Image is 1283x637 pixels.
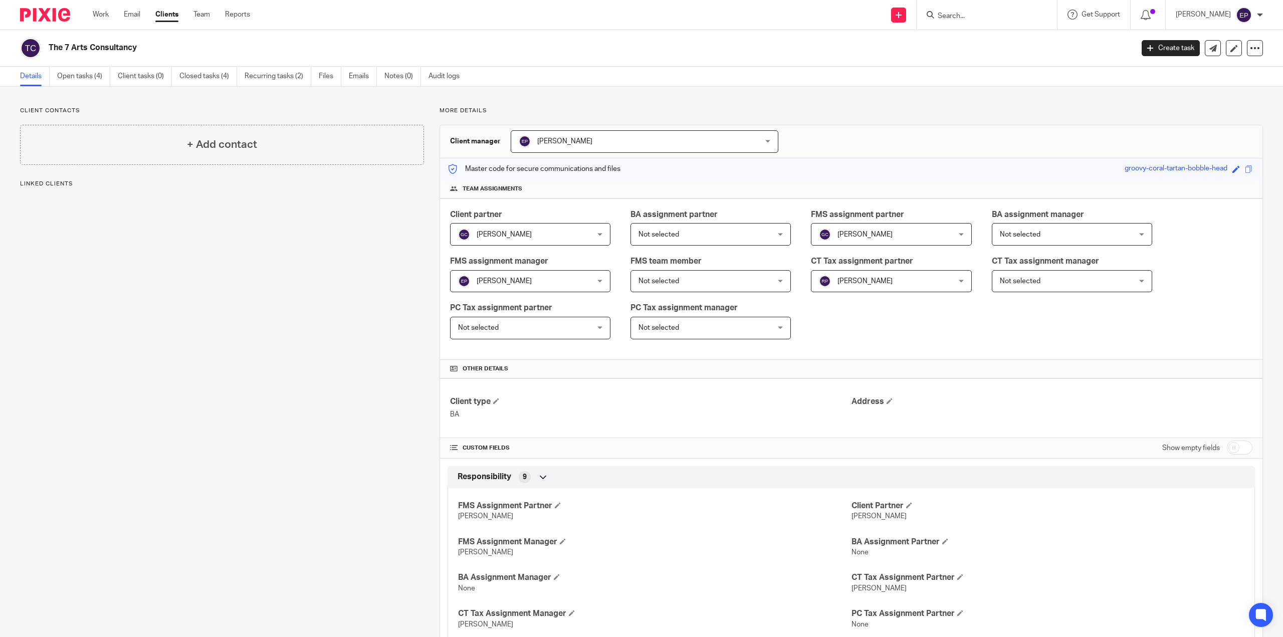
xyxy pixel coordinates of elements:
[450,136,501,146] h3: Client manager
[1236,7,1252,23] img: svg%3E
[458,229,470,241] img: svg%3E
[477,278,532,285] span: [PERSON_NAME]
[225,10,250,20] a: Reports
[450,444,851,452] h4: CUSTOM FIELDS
[458,621,513,628] span: [PERSON_NAME]
[458,537,851,547] h4: FMS Assignment Manager
[450,257,548,265] span: FMS assignment manager
[837,278,893,285] span: [PERSON_NAME]
[811,257,913,265] span: CT Tax assignment partner
[245,67,311,86] a: Recurring tasks (2)
[851,501,1244,511] h4: Client Partner
[937,12,1027,21] input: Search
[124,10,140,20] a: Email
[1000,278,1040,285] span: Not selected
[851,537,1244,547] h4: BA Assignment Partner
[20,107,424,115] p: Client contacts
[851,396,1252,407] h4: Address
[851,585,907,592] span: [PERSON_NAME]
[537,138,592,145] span: [PERSON_NAME]
[630,210,718,219] span: BA assignment partner
[319,67,341,86] a: Files
[1125,163,1227,175] div: groovy-coral-tartan-bobble-head
[638,324,679,331] span: Not selected
[93,10,109,20] a: Work
[630,304,738,312] span: PC Tax assignment manager
[630,257,702,265] span: FMS team member
[463,365,508,373] span: Other details
[458,608,851,619] h4: CT Tax Assignment Manager
[638,278,679,285] span: Not selected
[1176,10,1231,20] p: [PERSON_NAME]
[384,67,421,86] a: Notes (0)
[819,275,831,287] img: svg%3E
[992,210,1084,219] span: BA assignment manager
[458,572,851,583] h4: BA Assignment Manager
[450,396,851,407] h4: Client type
[1162,443,1220,453] label: Show empty fields
[458,585,475,592] span: None
[458,501,851,511] h4: FMS Assignment Partner
[519,135,531,147] img: svg%3E
[179,67,237,86] a: Closed tasks (4)
[1082,11,1120,18] span: Get Support
[458,324,499,331] span: Not selected
[448,164,620,174] p: Master code for secure communications and files
[187,137,257,152] h4: + Add contact
[458,275,470,287] img: svg%3E
[458,513,513,520] span: [PERSON_NAME]
[450,409,851,419] p: BA
[851,608,1244,619] h4: PC Tax Assignment Partner
[811,210,904,219] span: FMS assignment partner
[851,513,907,520] span: [PERSON_NAME]
[20,38,41,59] img: svg%3E
[450,210,502,219] span: Client partner
[440,107,1263,115] p: More details
[57,67,110,86] a: Open tasks (4)
[20,180,424,188] p: Linked clients
[155,10,178,20] a: Clients
[851,572,1244,583] h4: CT Tax Assignment Partner
[450,304,552,312] span: PC Tax assignment partner
[463,185,522,193] span: Team assignments
[851,621,869,628] span: None
[1142,40,1200,56] a: Create task
[429,67,467,86] a: Audit logs
[819,229,831,241] img: svg%3E
[458,549,513,556] span: [PERSON_NAME]
[20,67,50,86] a: Details
[49,43,911,53] h2: The 7 Arts Consultancy
[992,257,1099,265] span: CT Tax assignment manager
[458,472,511,482] span: Responsibility
[193,10,210,20] a: Team
[477,231,532,238] span: [PERSON_NAME]
[837,231,893,238] span: [PERSON_NAME]
[638,231,679,238] span: Not selected
[523,472,527,482] span: 9
[349,67,377,86] a: Emails
[1000,231,1040,238] span: Not selected
[20,8,70,22] img: Pixie
[118,67,172,86] a: Client tasks (0)
[851,549,869,556] span: None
